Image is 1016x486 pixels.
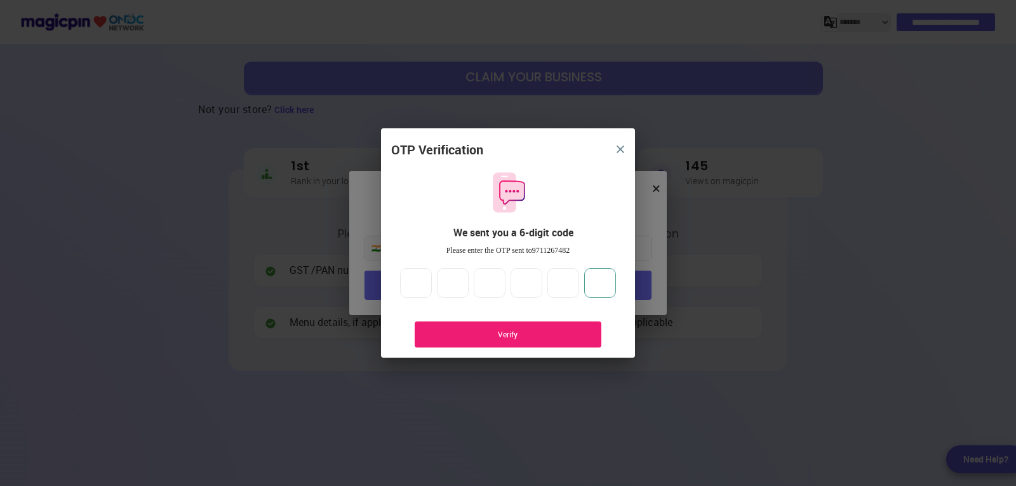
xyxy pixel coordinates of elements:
[401,226,625,240] div: We sent you a 6-digit code
[617,145,624,153] img: 8zTxi7IzMsfkYqyYgBgfvSHvmzQA9juT1O3mhMgBDT8p5s20zMZ2JbefE1IEBlkXHwa7wAFxGwdILBLhkAAAAASUVORK5CYII=
[391,141,483,159] div: OTP Verification
[486,171,530,214] img: otpMessageIcon.11fa9bf9.svg
[609,138,632,161] button: close
[391,245,625,256] div: Please enter the OTP sent to 9711267482
[434,329,582,340] div: Verify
